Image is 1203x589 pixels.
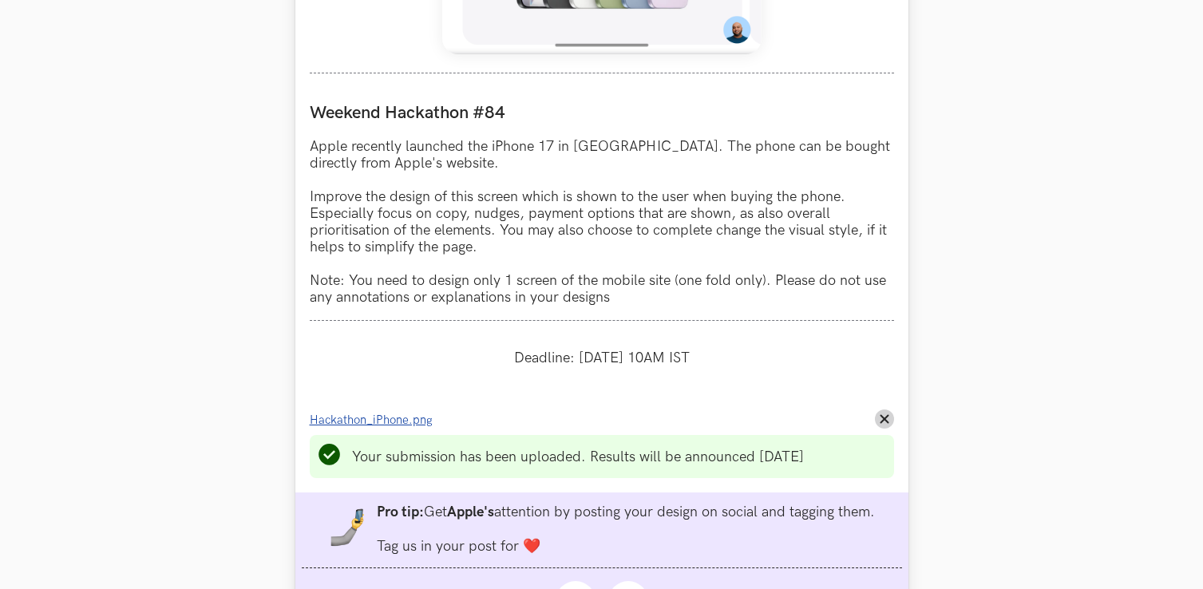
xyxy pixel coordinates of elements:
[310,411,442,428] a: Hackathon_iPhone.png
[310,102,894,124] label: Weekend Hackathon #84
[310,413,433,427] span: Hackathon_iPhone.png
[447,504,494,520] strong: Apple's
[377,504,424,520] strong: Pro tip:
[352,449,804,465] li: Your submission has been uploaded. Results will be announced [DATE]
[310,138,894,306] p: Apple recently launched the iPhone 17 in [GEOGRAPHIC_DATA]. The phone can be bought directly from...
[377,504,875,555] li: Get attention by posting your design on social and tagging them. Tag us in your post for ❤️
[329,508,367,547] img: mobile-in-hand.png
[310,335,894,381] div: Deadline: [DATE] 10AM IST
